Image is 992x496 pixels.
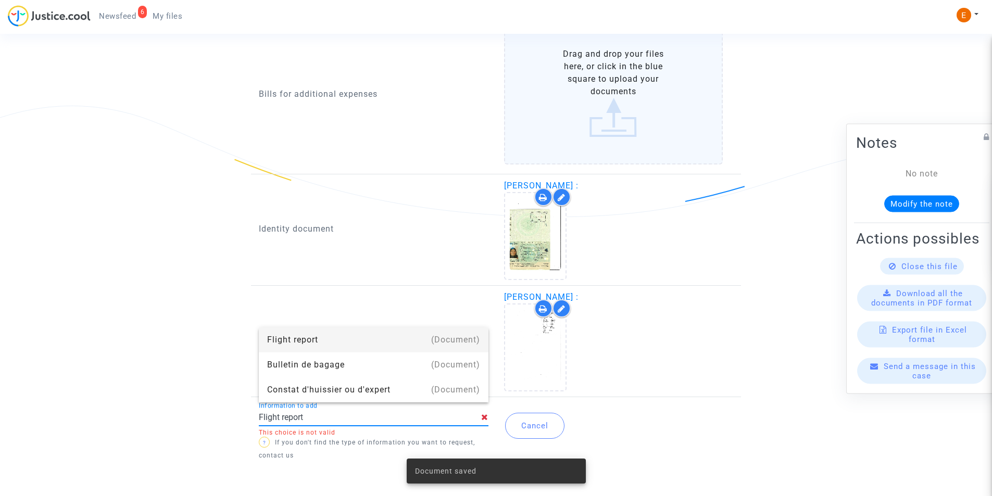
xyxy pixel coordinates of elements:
[431,352,480,377] div: (Document)
[267,377,480,402] div: Constat d'huissier ou d'expert
[431,327,480,352] div: (Document)
[504,181,579,190] span: [PERSON_NAME] :
[259,429,335,437] span: This choice is not valid
[144,8,191,24] a: My files
[884,195,959,212] button: Modify the note
[856,133,987,151] h2: Notes
[259,436,488,462] p: If you don't find the type of information you want to request, contact us
[138,6,147,18] div: 6
[267,352,480,377] div: Bulletin de bagage
[504,292,579,302] span: [PERSON_NAME] :
[263,440,266,446] span: ?
[91,8,144,24] a: 6Newsfeed
[884,361,976,380] span: Send a message in this case
[99,11,136,21] span: Newsfeed
[153,11,182,21] span: My files
[892,325,967,344] span: Export file in Excel format
[871,288,972,307] span: Download all the documents in PDF format
[872,167,972,180] div: No note
[259,87,488,100] p: Bills for additional expenses
[415,466,476,476] span: Document saved
[901,261,958,271] span: Close this file
[267,327,480,352] div: Flight report
[856,229,987,247] h2: Actions possibles
[8,5,91,27] img: jc-logo.svg
[431,377,480,402] div: (Document)
[505,413,564,439] button: Cancel
[957,8,971,22] img: ACg8ocIeiFvHKe4dA5oeRFd_CiCnuxWUEc1A2wYhRJE3TTWt=s96-c
[259,222,488,235] p: Identity document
